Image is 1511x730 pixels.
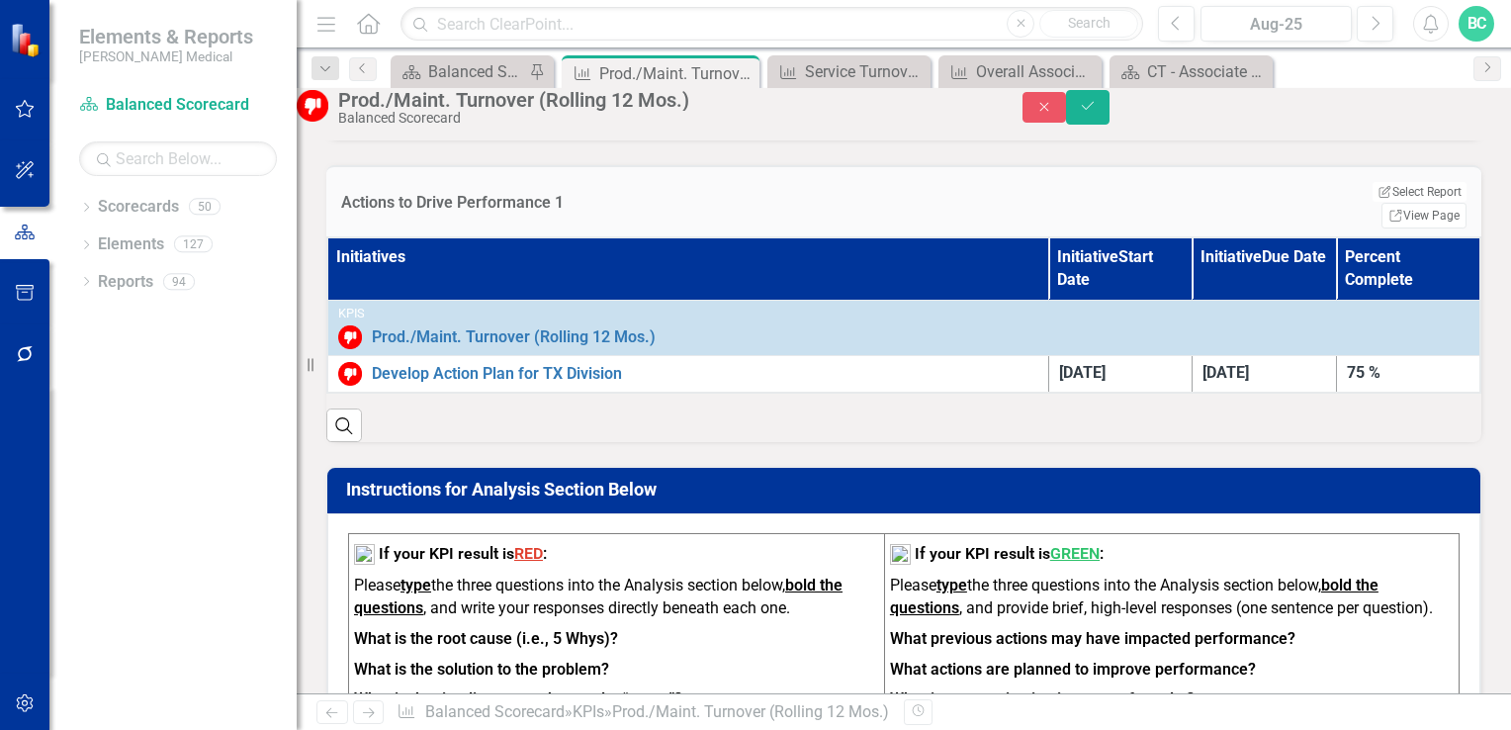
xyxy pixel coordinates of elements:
[573,702,604,721] a: KPIs
[612,702,889,721] div: Prod./Maint. Turnover (Rolling 12 Mos.)
[354,629,618,648] strong: What is the root cause (i.e., 5 Whys)?
[79,94,277,117] a: Balanced Scorecard
[379,544,547,563] strong: If your KPI result is :
[890,544,911,565] img: mceclip1%20v16.png
[1373,182,1467,202] button: Select Report
[1347,362,1469,385] div: 75 %
[400,7,1143,42] input: Search ClearPoint...
[189,199,221,216] div: 50
[1200,6,1352,42] button: Aug-25
[79,141,277,176] input: Search Below...
[1068,15,1111,31] span: Search
[890,660,1256,679] strong: What actions are planned to improve performance?
[341,194,1131,212] h3: Actions to Drive Performance 1
[1459,6,1494,42] button: BC
[338,362,362,386] img: Below Target
[98,271,153,294] a: Reports
[1048,356,1193,394] td: Double-Click to Edit
[98,233,164,256] a: Elements
[1381,203,1467,228] a: View Page
[354,660,609,679] strong: What is the solution to the problem?
[98,196,179,219] a: Scorecards
[943,59,1097,84] a: Overall Associate Turnover (Rolling 12 Mos.)
[425,702,565,721] a: Balanced Scorecard
[327,300,1480,355] td: Double-Click to Edit Right Click for Context Menu
[297,90,328,122] img: Below Target
[936,576,967,594] strong: type
[1147,59,1268,84] div: CT - Associate Retention
[79,48,253,64] small: [PERSON_NAME] Medical
[514,544,543,563] span: RED
[354,576,843,617] strong: bold the questions
[890,576,1378,617] strong: bold the questions
[346,480,1468,500] h3: Instructions for Analysis Section Below
[163,273,195,290] div: 94
[354,689,682,708] strong: What is the timeline to get the results “green”?
[354,575,879,624] p: Please the three questions into the Analysis section below, , and write your responses directly b...
[79,25,253,48] span: Elements & Reports
[372,365,1038,383] a: Develop Action Plan for TX Division
[397,701,889,724] div: » »
[1050,544,1100,563] span: GREEN
[915,544,1104,563] strong: If your KPI result is :
[327,356,1048,394] td: Double-Click to Edit Right Click for Context Menu
[338,89,983,111] div: Prod./Maint. Turnover (Rolling 12 Mos.)
[772,59,926,84] a: Service Turnover (Rolling 12 Mos.)
[884,534,1459,717] td: To enrich screen reader interactions, please activate Accessibility in Grammarly extension settings
[338,325,362,349] img: Below Target
[10,23,44,57] img: ClearPoint Strategy
[1039,10,1138,38] button: Search
[805,59,926,84] div: Service Turnover (Rolling 12 Mos.)
[174,236,213,253] div: 127
[396,59,524,84] a: Balanced Scorecard Welcome Page
[890,629,1295,648] strong: What previous actions may have impacted performance?
[354,544,375,565] img: mceclip2%20v12.png
[599,61,755,86] div: Prod./Maint. Turnover (Rolling 12 Mos.)
[890,575,1454,624] p: Please the three questions into the Analysis section below, , and provide brief, high-level respo...
[1202,363,1249,382] span: [DATE]
[1207,13,1345,37] div: Aug-25
[400,576,431,594] strong: type
[338,111,983,126] div: Balanced Scorecard
[349,534,885,717] td: To enrich screen reader interactions, please activate Accessibility in Grammarly extension settings
[372,328,1469,346] a: Prod./Maint. Turnover (Rolling 12 Mos.)
[976,59,1097,84] div: Overall Associate Turnover (Rolling 12 Mos.)
[890,689,1195,708] strong: What is your projection in terms of results?
[338,307,1469,320] div: KPIs
[1193,356,1337,394] td: Double-Click to Edit
[1336,356,1480,394] td: Double-Click to Edit
[1114,59,1268,84] a: CT - Associate Retention
[1059,363,1106,382] span: [DATE]
[428,59,524,84] div: Balanced Scorecard Welcome Page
